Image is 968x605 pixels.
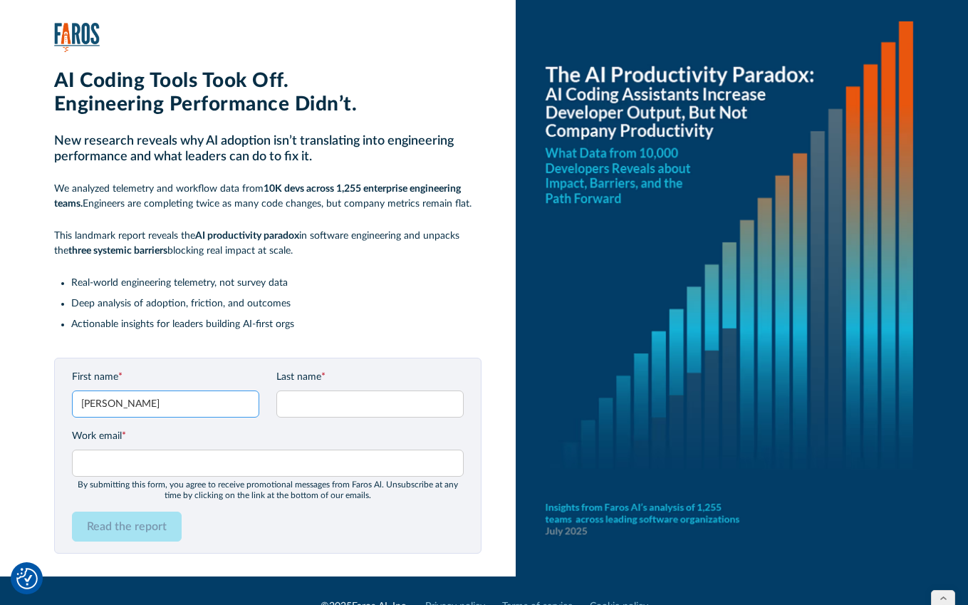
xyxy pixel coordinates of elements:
li: Actionable insights for leaders building AI-first orgs [71,317,482,332]
img: Revisit consent button [16,568,38,589]
li: Deep analysis of adoption, friction, and outcomes [71,296,482,311]
strong: 10K devs across 1,255 enterprise engineering teams. [54,184,461,209]
input: Read the report [72,512,182,542]
form: Email Form [72,370,464,542]
img: Faros Logo [54,23,100,52]
p: We analyzed telemetry and workflow data from Engineers are completing twice as many code changes,... [54,182,482,212]
label: First name [72,370,259,385]
strong: three systemic barriers [68,246,167,256]
label: Work email [72,429,464,444]
div: By submitting this form, you agree to receive promotional messages from Faros Al. Unsubscribe at ... [72,480,464,500]
p: This landmark report reveals the in software engineering and unpacks the blocking real impact at ... [54,229,482,259]
button: Cookie Settings [16,568,38,589]
h1: Engineering Performance Didn’t. [54,93,482,117]
label: Last name [276,370,464,385]
strong: AI productivity paradox [195,231,299,241]
h1: AI Coding Tools Took Off. [54,69,482,93]
h2: New research reveals why AI adoption isn’t translating into engineering performance and what lead... [54,134,482,165]
li: Real-world engineering telemetry, not survey data [71,276,482,291]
